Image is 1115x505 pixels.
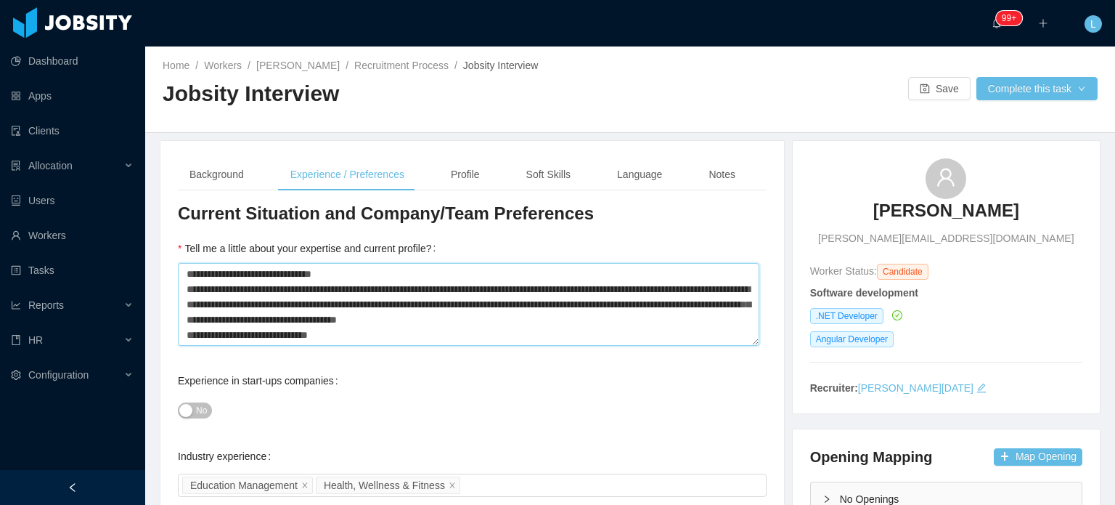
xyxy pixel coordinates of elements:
label: Industry experience [178,451,277,462]
button: icon: plusMap Opening [994,448,1082,466]
div: Profile [439,158,491,191]
span: Angular Developer [810,331,894,347]
label: Tell me a little about your expertise and current profile? [178,243,441,254]
span: / [346,60,348,71]
div: Health, Wellness & Fitness [324,477,445,493]
a: icon: auditClients [11,116,134,145]
a: icon: pie-chartDashboard [11,47,134,76]
span: No [196,403,207,418]
a: icon: robotUsers [11,186,134,215]
i: icon: check-circle [892,310,902,320]
i: icon: close [301,482,309,490]
span: Candidate [877,264,928,280]
button: Experience in start-ups companies [178,403,212,419]
span: / [195,60,198,71]
div: Soft Skills [515,158,582,191]
span: L [1090,15,1096,33]
i: icon: edit [976,383,987,393]
strong: Software development [810,287,918,299]
i: icon: user [936,167,956,187]
input: Industry experience [463,477,471,495]
strong: Recruiter: [810,382,858,394]
textarea: Tell me a little about your expertise and current profile? [178,263,759,347]
a: icon: profileTasks [11,256,134,285]
a: [PERSON_NAME] [873,199,1019,231]
li: Education Management [182,477,313,494]
i: icon: setting [11,370,21,380]
span: Allocation [28,160,73,171]
span: / [248,60,250,71]
span: Configuration [28,369,89,381]
h2: Jobsity Interview [163,79,630,109]
span: Worker Status: [810,265,877,277]
span: Reports [28,299,64,311]
h4: Opening Mapping [810,447,933,467]
a: icon: appstoreApps [11,81,134,110]
a: [PERSON_NAME] [256,60,340,71]
div: Notes [697,158,747,191]
i: icon: book [11,335,21,345]
i: icon: right [822,495,831,504]
a: [PERSON_NAME][DATE] [858,382,973,394]
h3: Current Situation and Company/Team Preferences [178,202,767,225]
span: Jobsity Interview [463,60,538,71]
button: icon: saveSave [908,77,971,100]
a: Workers [204,60,242,71]
h3: [PERSON_NAME] [873,199,1019,222]
span: [PERSON_NAME][EMAIL_ADDRESS][DOMAIN_NAME] [818,231,1074,246]
a: icon: userWorkers [11,221,134,250]
li: Health, Wellness & Fitness [316,477,460,494]
div: Background [178,158,256,191]
div: Language [605,158,674,191]
i: icon: close [449,482,456,490]
sup: 1936 [996,11,1022,25]
i: icon: solution [11,161,21,171]
div: Experience / Preferences [279,158,416,191]
span: / [454,60,457,71]
div: Education Management [190,477,298,493]
a: Home [163,60,189,71]
i: icon: line-chart [11,300,21,310]
button: Complete this taskicon: down [976,77,1098,100]
span: .NET Developer [810,308,883,324]
label: Experience in start-ups companies [178,375,344,387]
a: icon: check-circle [889,310,902,321]
i: icon: bell [992,18,1002,28]
a: Recruitment Process [354,60,449,71]
i: icon: plus [1038,18,1048,28]
span: HR [28,334,43,346]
